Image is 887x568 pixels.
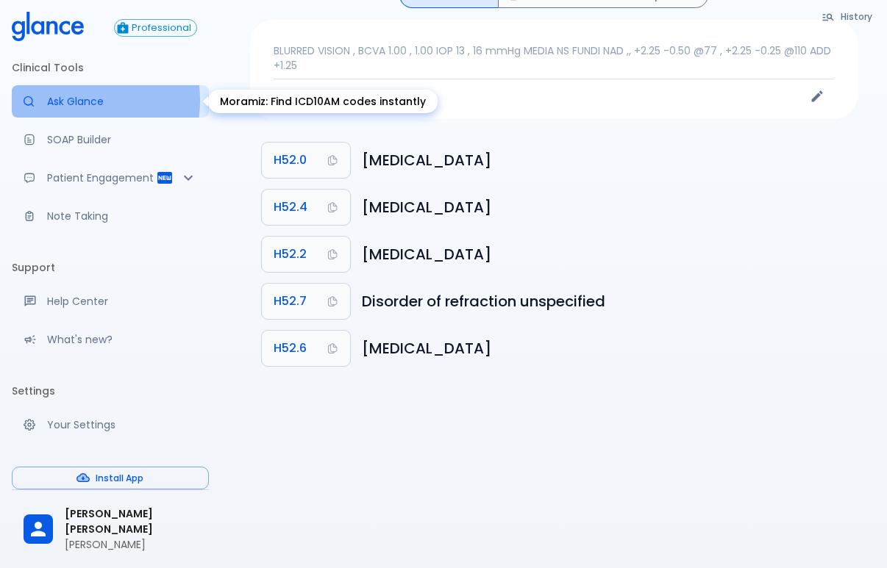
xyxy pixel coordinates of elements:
[47,209,197,223] p: Note Taking
[12,496,209,562] div: [PERSON_NAME] [PERSON_NAME][PERSON_NAME]
[262,143,350,178] button: Copy Code H52.0 to clipboard
[65,506,197,537] span: [PERSON_NAME] [PERSON_NAME]
[208,90,438,113] div: Moramiz: Find ICD10AM codes instantly
[47,170,156,185] p: Patient Engagement
[12,200,209,232] a: Advanced note-taking
[47,332,197,347] p: What's new?
[114,19,197,37] button: Professional
[12,250,209,285] li: Support
[12,323,209,356] div: Recent updates and feature releases
[262,237,350,272] button: Copy Code H52.2 to clipboard
[12,373,209,409] li: Settings
[47,94,197,109] p: Ask Glance
[47,132,197,147] p: SOAP Builder
[362,337,846,360] h6: Other disorders of refraction
[274,43,834,73] p: BLURRED VISION , BCVA 1.00 , 1.00 IOP 13 , 16 mmHg MEDIA NS FUNDI NAD ,, +2.25 -0.50 @77 , +2.25 ...
[12,285,209,317] a: Get help from our support team
[806,85,828,107] button: Edit
[47,294,197,309] p: Help Center
[262,331,350,366] button: Copy Code H52.6 to clipboard
[12,467,209,489] button: Install App
[127,23,196,34] span: Professional
[12,50,209,85] li: Clinical Tools
[274,197,307,218] span: H52.4
[274,338,307,359] span: H52.6
[12,123,209,156] a: Docugen: Compose a clinical documentation in seconds
[114,19,209,37] a: Click to view or change your subscription
[274,150,307,170] span: H52.0
[362,148,846,172] h6: Hypermetropia
[12,409,209,441] a: Manage your settings
[65,537,197,552] p: [PERSON_NAME]
[262,284,350,319] button: Copy Code H52.7 to clipboard
[814,6,881,27] button: History
[12,162,209,194] div: Patient Reports & Referrals
[47,417,197,432] p: Your Settings
[362,195,846,219] h6: Presbyopia
[274,85,366,107] button: Clears all inputs and results.
[262,190,350,225] button: Copy Code H52.4 to clipboard
[362,290,846,313] h6: Disorder of refraction, unspecified
[12,85,209,118] a: Moramiz: Find ICD10AM codes instantly
[274,291,307,312] span: H52.7
[362,242,846,266] h6: Astigmatism
[274,244,307,265] span: H52.2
